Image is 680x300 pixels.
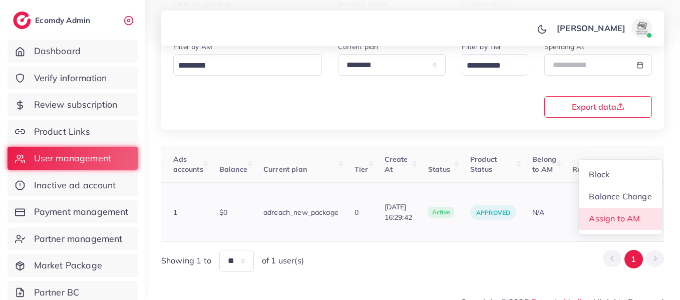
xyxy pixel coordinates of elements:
span: Tier [355,165,369,174]
button: Go to page 1 [624,250,643,268]
img: logo [13,12,31,29]
a: Market Package [8,254,138,277]
span: Export data [572,103,624,111]
span: Block [589,170,610,180]
a: Partner management [8,227,138,250]
span: Partner management [34,232,123,245]
span: Balance [219,165,247,174]
span: Review subscription [34,98,118,111]
span: Roles [572,165,591,174]
span: of 1 user(s) [262,255,304,266]
span: [DATE] 16:29:42 [385,202,412,222]
div: Search for option [173,54,322,76]
span: Balance Change [589,191,652,201]
span: active [428,207,454,218]
span: N/A [532,208,544,217]
span: approved [476,209,510,216]
img: avatar [632,18,652,38]
span: Current plan [263,165,307,174]
button: Export data [544,96,652,118]
a: Inactive ad account [8,174,138,197]
a: User management [8,147,138,170]
span: Market Package [34,259,102,272]
span: 1 [173,208,177,217]
span: User management [34,152,111,165]
div: Search for option [462,54,528,76]
span: $0 [219,208,227,217]
a: logoEcomdy Admin [13,12,93,29]
a: Payment management [8,200,138,223]
span: Product Links [34,125,90,138]
span: Assign to AM [589,213,640,223]
span: Product Status [470,155,497,174]
a: Dashboard [8,40,138,63]
a: Product Links [8,120,138,143]
input: Search for option [175,58,309,74]
a: Verify information [8,67,138,90]
h2: Ecomdy Admin [35,16,93,25]
span: Create At [385,155,408,174]
span: Partner BC [34,286,80,299]
span: Ads accounts [173,155,203,174]
p: [PERSON_NAME] [557,22,625,34]
span: Verify information [34,72,107,85]
span: Inactive ad account [34,179,116,192]
input: Search for option [463,58,515,74]
span: 0 [355,208,359,217]
span: Payment management [34,205,129,218]
span: adreach_new_package [263,208,338,217]
a: [PERSON_NAME]avatar [551,18,656,38]
ul: Pagination [603,250,664,268]
span: Belong to AM [532,155,556,174]
span: Showing 1 to [161,255,211,266]
a: Review subscription [8,93,138,116]
span: Status [428,165,450,174]
span: Dashboard [34,45,81,58]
